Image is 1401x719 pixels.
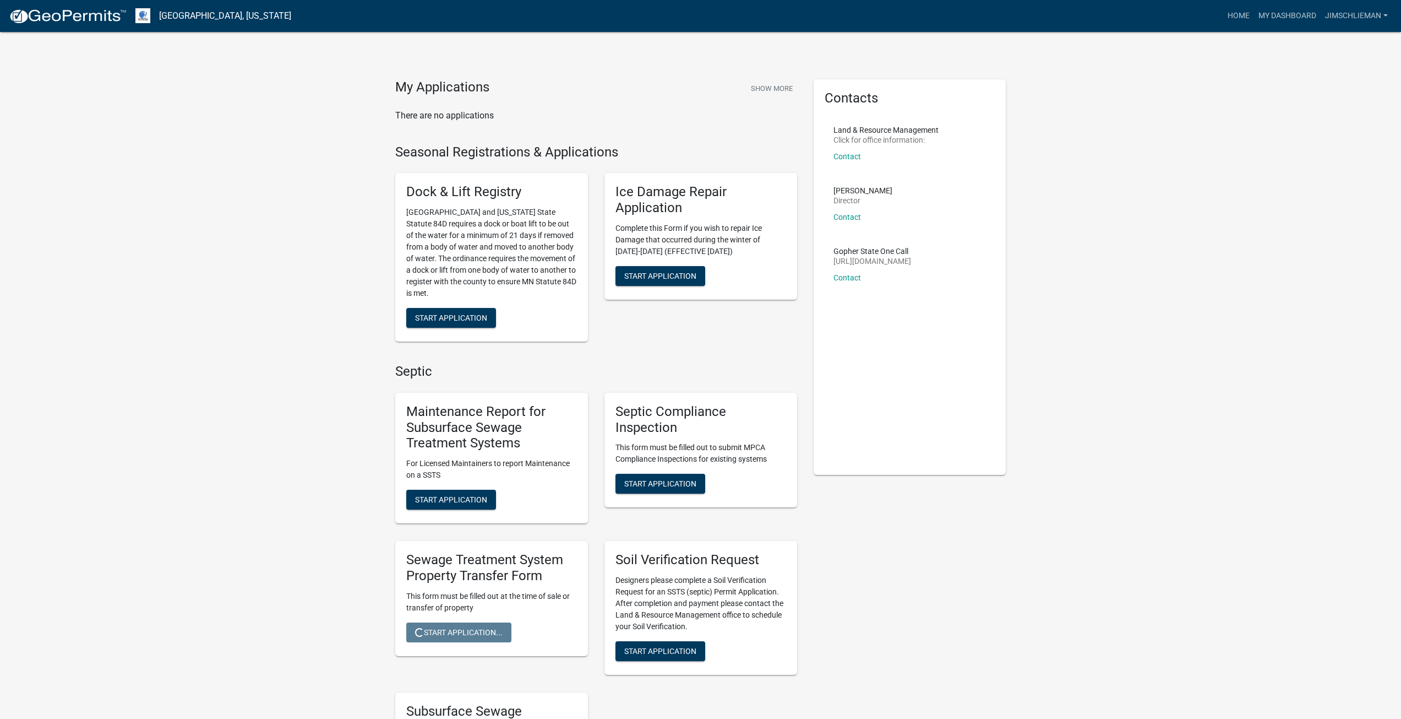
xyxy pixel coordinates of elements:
h5: Ice Damage Repair Application [615,184,786,216]
p: [URL][DOMAIN_NAME] [833,257,911,265]
span: Start Application... [415,628,503,636]
h5: Soil Verification Request [615,552,786,568]
a: My Dashboard [1254,6,1321,26]
h4: Seasonal Registrations & Applications [395,144,797,160]
h5: Contacts [825,90,995,106]
a: jimschlieman [1321,6,1392,26]
button: Start Application [406,308,496,328]
h4: Septic [395,364,797,380]
p: Gopher State One Call [833,247,911,255]
a: Contact [833,152,861,161]
button: Start Application [615,641,705,661]
button: Start Application [615,474,705,494]
p: [PERSON_NAME] [833,187,892,194]
span: Start Application [624,647,696,656]
p: Land & Resource Management [833,126,939,134]
p: This form must be filled out at the time of sale or transfer of property [406,591,577,614]
a: Contact [833,273,861,282]
button: Start Application [615,266,705,286]
p: Director [833,197,892,204]
p: Complete this Form if you wish to repair Ice Damage that occurred during the winter of [DATE]-[DA... [615,223,786,257]
a: Contact [833,213,861,221]
h5: Dock & Lift Registry [406,184,577,200]
button: Show More [746,79,797,98]
p: There are no applications [395,109,797,122]
a: Home [1223,6,1254,26]
span: Start Application [415,495,487,504]
h5: Sewage Treatment System Property Transfer Form [406,552,577,584]
p: [GEOGRAPHIC_DATA] and [US_STATE] State Statute 84D requires a dock or boat lift to be out of the ... [406,207,577,299]
a: [GEOGRAPHIC_DATA], [US_STATE] [159,7,291,25]
h5: Septic Compliance Inspection [615,404,786,436]
p: This form must be filled out to submit MPCA Compliance Inspections for existing systems [615,442,786,465]
span: Start Application [624,271,696,280]
h4: My Applications [395,79,489,96]
button: Start Application... [406,623,511,642]
p: For Licensed Maintainers to report Maintenance on a SSTS [406,458,577,481]
p: Click for office information: [833,136,939,144]
span: Start Application [624,479,696,488]
p: Designers please complete a Soil Verification Request for an SSTS (septic) Permit Application. Af... [615,575,786,632]
span: Start Application [415,313,487,322]
img: Otter Tail County, Minnesota [135,8,150,23]
button: Start Application [406,490,496,510]
h5: Maintenance Report for Subsurface Sewage Treatment Systems [406,404,577,451]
